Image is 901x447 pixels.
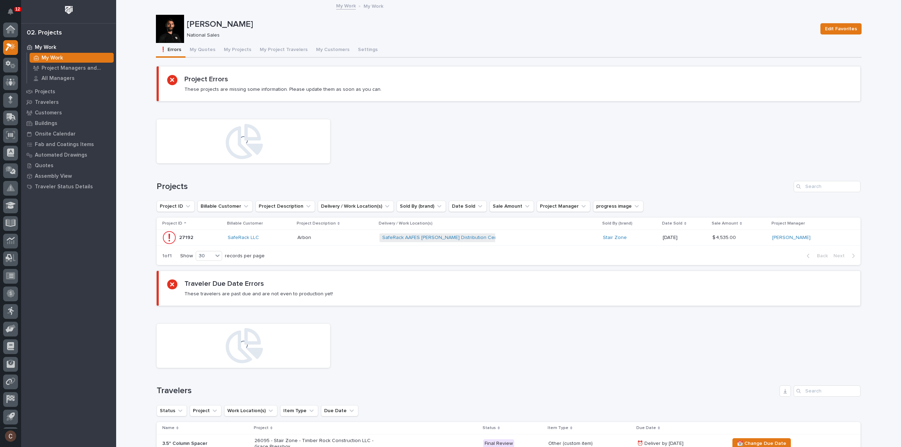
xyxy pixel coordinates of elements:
p: [DATE] [663,235,707,241]
tr: 2719227192 SafeRack LLC ArbonArbon SafeRack AAFES [PERSON_NAME] Distribution Center Stair Zone [D... [157,230,861,246]
button: Sale Amount [490,201,534,212]
button: Back [801,253,831,259]
p: My Work [364,2,383,10]
p: Onsite Calendar [35,131,76,137]
a: Buildings [21,118,116,128]
button: My Customers [312,43,354,58]
p: Fab and Coatings Items [35,141,94,148]
a: SafeRack LLC [228,235,259,241]
p: Due Date [636,424,656,432]
p: 3.5" Column Spacer [162,441,249,447]
button: My Project Travelers [256,43,312,58]
p: These projects are missing some information. Please update them as soon as you can. [184,86,382,93]
button: Project ID [157,201,195,212]
p: Other (custom item) [548,441,631,447]
p: Status [483,424,496,432]
p: Travelers [35,99,59,106]
p: Project ID [162,220,182,227]
button: Notifications [3,4,18,19]
p: My Work [35,44,56,51]
p: My Work [42,55,63,61]
a: Fab and Coatings Items [21,139,116,150]
button: Status [157,405,187,416]
button: ❗ Errors [156,43,185,58]
p: Buildings [35,120,57,127]
button: Billable Customer [197,201,253,212]
a: Assembly View [21,171,116,181]
p: Traveler Status Details [35,184,93,190]
p: Assembly View [35,173,72,180]
p: Sale Amount [712,220,738,227]
button: Delivery / Work Location(s) [318,201,394,212]
button: Sold By (brand) [397,201,446,212]
p: Item Type [548,424,568,432]
a: Stair Zone [603,235,627,241]
p: 27192 [179,233,195,241]
button: Settings [354,43,382,58]
p: Show [180,253,193,259]
p: 12 [15,7,20,12]
button: users-avatar [3,429,18,443]
p: Quotes [35,163,53,169]
p: Project Manager [771,220,805,227]
a: Project Managers and Engineers [27,63,116,73]
p: Name [162,424,175,432]
a: [PERSON_NAME] [772,235,811,241]
button: Project Manager [537,201,590,212]
div: 02. Projects [27,29,62,37]
p: National Sales [187,32,812,38]
a: Projects [21,86,116,97]
p: ⏰ Deliver by [DATE] [637,441,724,447]
a: SafeRack AAFES [PERSON_NAME] Distribution Center [382,235,504,241]
button: progress image [593,201,643,212]
a: Automated Drawings [21,150,116,160]
p: Arbon [297,233,313,241]
a: All Managers [27,73,116,83]
input: Search [794,181,861,192]
p: Project [254,424,269,432]
h1: Projects [157,182,791,192]
p: These travelers are past due and are not even to production yet! [184,291,333,297]
button: Next [831,253,861,259]
a: My Work [336,1,356,10]
a: Quotes [21,160,116,171]
h1: Travelers [157,386,777,396]
p: [PERSON_NAME] [187,19,815,30]
div: Notifications12 [9,8,18,20]
h2: Project Errors [184,75,228,83]
p: Customers [35,110,62,116]
a: Traveler Status Details [21,181,116,192]
div: 30 [196,252,213,260]
button: Work Location(s) [224,405,277,416]
p: Automated Drawings [35,152,87,158]
p: Sold By (brand) [602,220,632,227]
p: records per page [225,253,265,259]
button: My Projects [220,43,256,58]
h2: Traveler Due Date Errors [184,279,264,288]
p: $ 4,535.00 [712,233,737,241]
a: Customers [21,107,116,118]
span: Back [813,253,828,259]
button: Project [190,405,221,416]
button: Project Description [256,201,315,212]
p: Delivery / Work Location(s) [379,220,433,227]
button: Date Sold [449,201,487,212]
a: My Work [21,42,116,52]
input: Search [794,385,861,397]
span: Next [833,253,849,259]
button: Due Date [321,405,358,416]
p: Billable Customer [227,220,263,227]
p: Projects [35,89,55,95]
a: Onsite Calendar [21,128,116,139]
p: Project Managers and Engineers [42,65,111,71]
button: Edit Favorites [820,23,862,34]
a: My Work [27,53,116,63]
img: Workspace Logo [62,4,75,17]
button: Item Type [280,405,318,416]
p: Date Sold [662,220,682,227]
p: Project Description [297,220,336,227]
p: 1 of 1 [157,247,177,265]
p: All Managers [42,75,75,82]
